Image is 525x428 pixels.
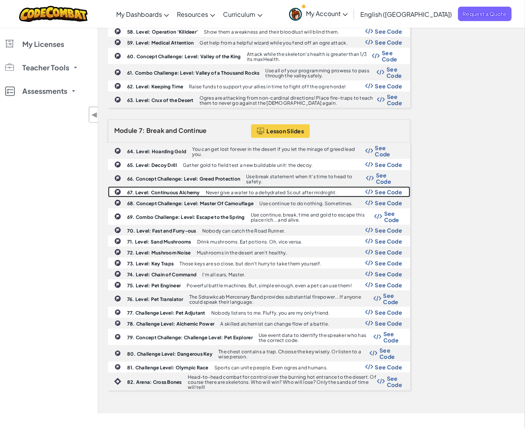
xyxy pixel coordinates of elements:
a: 71. Level: Sand Mushrooms Drink mushrooms. Eat potions. Oh, vice versa. Show Code Logo See Code [108,236,410,247]
span: My Licenses [22,41,64,48]
a: 66. Concept Challenge: Level: Greed Protection Use break statement when it's time to head to safe... [108,170,410,186]
span: Curriculum [223,10,255,18]
p: Those keys are so close, but don't hurry to take them yourself. [180,261,321,266]
img: Show Code Logo [374,214,382,219]
b: 62. Level: Keeping Time [127,84,183,90]
p: Show them a weakness and their bloodlust will blind them. [204,29,339,34]
a: Request a Quote [458,7,512,21]
span: Resources [177,10,208,18]
a: 58. Level: Operation 'Killdeer' Show them a weakness and their bloodlust will blind them. Show Co... [108,26,410,37]
img: IconChallengeLevel.svg [115,320,121,326]
p: Gather gold to field test a new buildable unit: the decoy. [183,163,313,168]
a: 65. Level: Decoy Drill Gather gold to field test a new buildable unit: the decoy. Show Code Logo ... [108,159,410,170]
img: Show Code Logo [365,321,373,326]
img: IconChallengeLevel.svg [114,249,121,256]
p: Use continue to do nothing. Sometimes. [260,201,353,206]
img: Show Code Logo [365,200,373,206]
img: Show Code Logo [374,296,381,301]
img: IconChallengeLevel.svg [115,350,121,356]
img: IconChallengeLevel.svg [114,281,121,288]
img: IconChallengeLevel.svg [114,161,121,168]
span: See Code [375,249,403,255]
span: My Account [306,9,348,18]
a: My Account [285,2,352,26]
a: 75. Level: Pet Engineer Powerful battle machines. But, simple enough, even a pet can use them! Sh... [108,279,410,290]
img: IconChallengeLevel.svg [114,69,121,76]
img: Show Code Logo [365,249,373,255]
a: 68. Concept Challenge: Level: Master Of Camouflage Use continue to do nothing. Sometimes. Show Co... [108,197,410,208]
a: 77. Challenge Level: Pet Adjutant Nobody listens to me. Fluffy, you are my only friend. Show Code... [108,307,410,318]
a: 78. Challenge Level: Alchemic Power A skilled alchemist can change flow of a battle. Show Code Lo... [108,318,410,329]
img: Show Code Logo [365,148,373,154]
span: See Code [387,66,402,79]
img: IconChallengeLevel.svg [114,28,121,35]
img: Show Code Logo [366,175,374,181]
p: Nobody listens to me. Fluffy, you are my only friend. [211,310,330,315]
b: 74. Level: Chain of Command [127,272,196,278]
span: See Code [375,39,403,45]
span: ◀ [91,109,98,120]
a: 81. Challenge Level: Olympic Race Sports can unite people. Even ogres and humans. Show Code Logo ... [108,362,410,372]
img: Show Code Logo [377,70,385,75]
span: See Code [384,210,402,223]
b: 73. Level: Key Traps [127,261,174,267]
img: Show Code Logo [365,260,373,266]
img: Show Code Logo [365,238,373,244]
span: See Code [375,83,403,89]
img: Show Code Logo [365,364,373,370]
p: Sports can unite people. Even ogres and humans. [214,365,328,370]
span: English ([GEOGRAPHIC_DATA]) [360,10,452,18]
a: My Dashboards [112,4,173,25]
a: 64. Level: Hoarding Gold You can get lost forever in the desert if you let the mirage of greed le... [108,143,410,159]
a: 63. Level: Crux of the Desert Ogres are attacking from non-cardinal directions! Place fire-traps ... [108,91,410,108]
p: Drink mushrooms. Eat potions. Oh, vice versa. [197,239,302,244]
span: See Code [375,145,402,157]
p: You can get lost forever in the desert if you let the mirage of greed lead you. [192,147,365,157]
b: 78. Challenge Level: Alchemic Power [127,321,214,327]
a: 74. Level: Chain of Command I'm all ears, Master. Show Code Logo See Code [108,269,410,279]
b: 69. Combo Challenge: Level: Escape to the Spring [127,214,245,220]
span: See Code [387,93,402,106]
span: See Code [375,238,403,244]
p: Nobody can catch the Road Runner. [202,228,286,233]
img: Show Code Logo [374,334,381,340]
span: Break and Continue [146,126,207,134]
span: Lesson Slides [267,128,304,134]
img: Show Code Logo [377,97,385,102]
a: 72. Level: Mushroom Noise Mushrooms in the desert aren't healthy. Show Code Logo See Code [108,247,410,258]
span: See Code [375,271,403,277]
img: IconIntro.svg [114,378,121,385]
a: 82. Arena: Cross Bones Head-to-head combat for control over the burning hot entrance to the deser... [108,372,410,390]
img: Show Code Logo [365,189,373,195]
span: See Code [375,309,403,315]
img: Show Code Logo [365,310,373,315]
button: Lesson Slides [251,124,310,138]
b: 64. Level: Hoarding Gold [127,149,186,154]
img: IconChallengeLevel.svg [114,175,121,182]
p: Use break statement when it's time to head to safety. [246,174,366,184]
p: I'm all ears, Master. [202,272,246,277]
a: 62. Level: Keeping Time Raise funds to support your allies in time to fight off the ogre horde! S... [108,81,410,91]
span: 7: [139,126,145,134]
span: See Code [375,260,403,266]
a: 80. Challenge Level: Dangerous Key The chest contains a trap. Choose the key wisely. Or listen to... [108,345,410,362]
span: See Code [387,375,402,388]
span: See Code [376,172,402,184]
b: 66. Concept Challenge: Level: Greed Protection [127,176,240,182]
b: 61. Combo Challenge: Level: Valley of a Thousand Rocks [127,70,260,76]
span: See Code [375,200,403,206]
img: IconChallengeLevel.svg [114,96,121,103]
b: 68. Concept Challenge: Level: Master Of Camouflage [127,201,254,206]
a: CodeCombat logo [19,6,88,22]
a: 67. Level: Continuous Alchemy Never give a water to a dehydrated Scout after midnight. Show Code ... [108,186,410,197]
span: My Dashboards [116,10,162,18]
img: avatar [289,8,302,21]
img: IconChallengeLevel.svg [114,147,121,154]
a: 70. Level: Fast and Furry-ous Nobody can catch the Road Runner. Show Code Logo See Code [108,225,410,236]
img: IconChallengeLevel.svg [114,260,121,267]
span: See Code [379,347,402,360]
p: Powerful battle machines. But, simple enough, even a pet can use them! [187,283,352,288]
a: 69. Combo Challenge: Level: Escape to the Spring Use continue, break, time and gold to escape thi... [108,208,410,225]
